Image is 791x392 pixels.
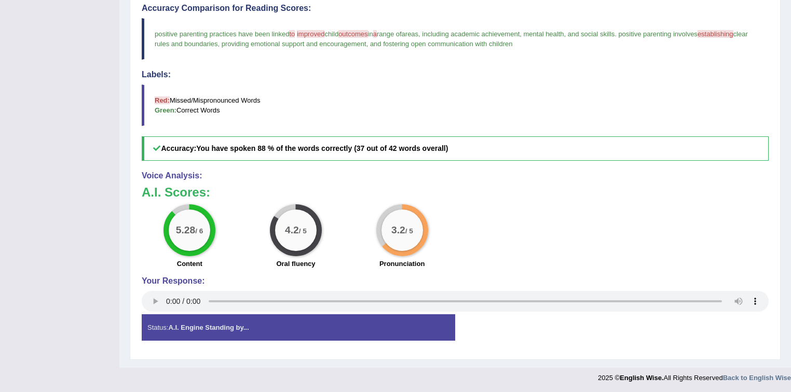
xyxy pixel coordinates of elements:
[373,30,377,38] span: a
[177,259,202,269] label: Content
[418,30,420,38] span: ,
[176,225,195,236] big: 5.28
[155,30,289,38] span: positive parenting practices have been linked
[620,374,663,382] strong: English Wise.
[698,30,733,38] span: establishing
[142,185,210,199] b: A.I. Scores:
[155,30,749,48] span: clear rules and boundaries
[524,30,564,38] span: mental health
[520,30,522,38] span: ,
[618,30,697,38] span: positive parenting involves
[222,40,366,48] span: providing emotional support and encouragement
[299,228,307,235] small: / 5
[324,30,338,38] span: child
[142,136,769,161] h5: Accuracy:
[368,30,373,38] span: in
[370,40,513,48] span: and fostering open communication with children
[276,259,315,269] label: Oral fluency
[142,171,769,180] h4: Voice Analysis:
[155,106,176,114] b: Green:
[405,228,413,235] small: / 5
[195,228,203,235] small: / 6
[402,30,419,38] span: areas
[564,30,566,38] span: ,
[366,40,369,48] span: ,
[338,30,367,38] span: outcomes
[142,70,769,79] h4: Labels:
[379,259,425,269] label: Pronunciation
[289,30,295,38] span: to
[723,374,791,382] a: Back to English Wise
[377,30,402,38] span: range of
[142,4,769,13] h4: Accuracy Comparison for Reading Scores:
[155,96,170,104] b: Red:
[285,225,299,236] big: 4.2
[615,30,617,38] span: .
[568,30,615,38] span: and social skills
[391,225,405,236] big: 3.2
[168,324,249,331] strong: A.I. Engine Standing by...
[142,85,769,126] blockquote: Missed/Mispronounced Words Correct Words
[422,30,520,38] span: including academic achievement
[217,40,220,48] span: ,
[142,276,769,286] h4: Your Response:
[142,314,455,341] div: Status:
[297,30,324,38] span: improved
[598,368,791,383] div: 2025 © All Rights Reserved
[196,144,448,152] b: You have spoken 88 % of the words correctly (37 out of 42 words overall)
